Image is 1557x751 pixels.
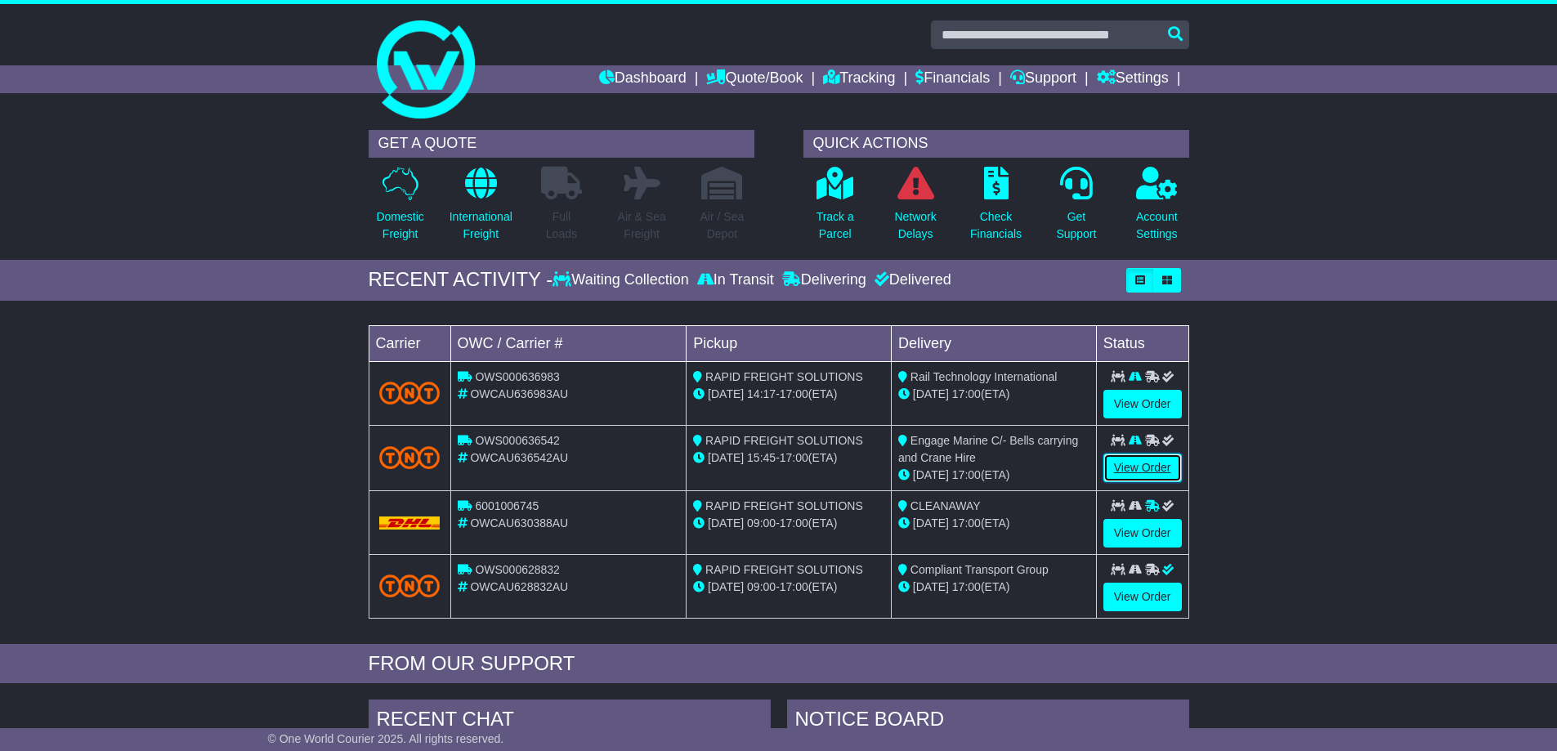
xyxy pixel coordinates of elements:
div: - (ETA) [693,449,884,467]
span: RAPID FREIGHT SOLUTIONS [705,563,863,576]
a: Support [1010,65,1076,93]
span: [DATE] [708,580,744,593]
p: International Freight [450,208,512,243]
div: Delivering [778,271,870,289]
a: NetworkDelays [893,166,937,252]
a: Track aParcel [816,166,855,252]
div: (ETA) [898,515,1089,532]
p: Account Settings [1136,208,1178,243]
p: Air / Sea Depot [700,208,745,243]
p: Full Loads [541,208,582,243]
span: 09:00 [747,516,776,530]
img: TNT_Domestic.png [379,446,441,468]
p: Get Support [1056,208,1096,243]
div: - (ETA) [693,515,884,532]
div: FROM OUR SUPPORT [369,652,1189,676]
td: Carrier [369,325,450,361]
span: 09:00 [747,580,776,593]
span: [DATE] [913,468,949,481]
span: OWCAU636542AU [470,451,568,464]
span: OWCAU628832AU [470,580,568,593]
p: Domestic Freight [376,208,423,243]
span: [DATE] [913,580,949,593]
span: OWCAU630388AU [470,516,568,530]
span: OWS000636983 [475,370,560,383]
span: OWS000628832 [475,563,560,576]
div: RECENT CHAT [369,700,771,744]
span: [DATE] [708,387,744,400]
a: CheckFinancials [969,166,1022,252]
span: 17:00 [780,387,808,400]
span: RAPID FREIGHT SOLUTIONS [705,499,863,512]
span: 17:00 [952,468,981,481]
td: Delivery [891,325,1096,361]
span: 17:00 [952,516,981,530]
span: 17:00 [952,580,981,593]
a: Financials [915,65,990,93]
span: [DATE] [913,516,949,530]
span: Engage Marine C/- Bells carrying and Crane Hire [898,434,1078,464]
span: RAPID FREIGHT SOLUTIONS [705,370,863,383]
span: RAPID FREIGHT SOLUTIONS [705,434,863,447]
td: OWC / Carrier # [450,325,687,361]
div: - (ETA) [693,386,884,403]
a: Dashboard [599,65,687,93]
div: Waiting Collection [553,271,692,289]
span: 15:45 [747,451,776,464]
span: Compliant Transport Group [910,563,1049,576]
a: View Order [1103,519,1182,548]
div: GET A QUOTE [369,130,754,158]
a: GetSupport [1055,166,1097,252]
p: Check Financials [970,208,1022,243]
td: Status [1096,325,1188,361]
div: Delivered [870,271,951,289]
span: [DATE] [708,451,744,464]
span: OWCAU636983AU [470,387,568,400]
a: Tracking [823,65,895,93]
span: CLEANAWAY [910,499,981,512]
p: Network Delays [894,208,936,243]
img: DHL.png [379,516,441,530]
a: View Order [1103,390,1182,418]
div: In Transit [693,271,778,289]
span: Rail Technology International [910,370,1058,383]
div: NOTICE BOARD [787,700,1189,744]
a: View Order [1103,454,1182,482]
span: 17:00 [780,451,808,464]
span: 6001006745 [475,499,539,512]
div: QUICK ACTIONS [803,130,1189,158]
a: Settings [1097,65,1169,93]
div: (ETA) [898,579,1089,596]
img: TNT_Domestic.png [379,574,441,597]
td: Pickup [687,325,892,361]
a: DomesticFreight [375,166,424,252]
a: AccountSettings [1135,166,1179,252]
a: InternationalFreight [449,166,513,252]
span: 17:00 [780,580,808,593]
p: Air & Sea Freight [618,208,666,243]
p: Track a Parcel [817,208,854,243]
div: (ETA) [898,386,1089,403]
div: - (ETA) [693,579,884,596]
a: Quote/Book [706,65,803,93]
span: [DATE] [913,387,949,400]
div: RECENT ACTIVITY - [369,268,553,292]
span: 14:17 [747,387,776,400]
div: (ETA) [898,467,1089,484]
img: TNT_Domestic.png [379,382,441,404]
span: 17:00 [952,387,981,400]
a: View Order [1103,583,1182,611]
span: © One World Courier 2025. All rights reserved. [268,732,504,745]
span: 17:00 [780,516,808,530]
span: [DATE] [708,516,744,530]
span: OWS000636542 [475,434,560,447]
